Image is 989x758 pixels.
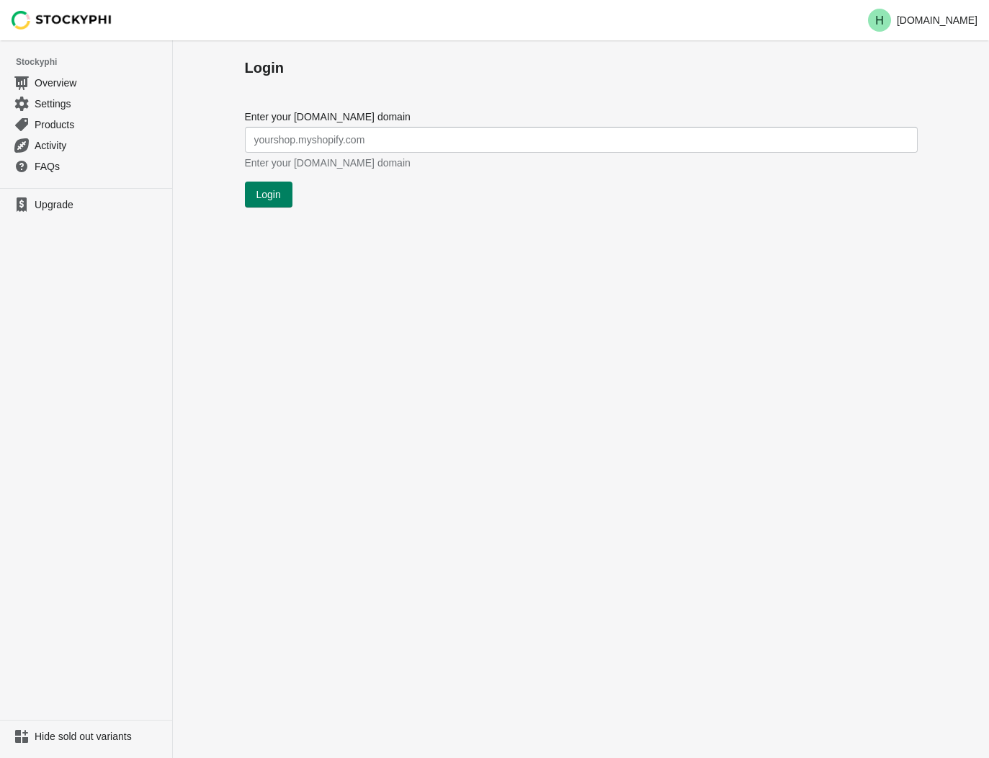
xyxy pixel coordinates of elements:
img: Stockyphi [12,11,112,30]
h1: Login [245,58,918,78]
span: Overview [35,76,164,90]
span: Login [256,189,281,200]
span: Avatar with initials H [868,9,891,32]
span: Upgrade [35,197,164,212]
a: Hide sold out variants [6,726,166,746]
span: Activity [35,138,164,153]
text: H [875,14,884,27]
span: Hide sold out variants [35,729,164,744]
span: Products [35,117,164,132]
a: Products [6,114,166,135]
span: FAQs [35,159,164,174]
a: Activity [6,135,166,156]
button: Avatar with initials H[DOMAIN_NAME] [862,6,983,35]
a: Overview [6,72,166,93]
span: Stockyphi [16,55,172,69]
a: FAQs [6,156,166,177]
p: [DOMAIN_NAME] [897,14,977,26]
a: Settings [6,93,166,114]
span: Settings [35,97,164,111]
input: yourshop.myshopify.com [245,127,918,153]
span: Enter your [DOMAIN_NAME] domain [245,157,411,169]
button: Login [245,182,292,208]
label: Enter your [DOMAIN_NAME] domain [245,110,411,124]
a: Upgrade [6,195,166,215]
